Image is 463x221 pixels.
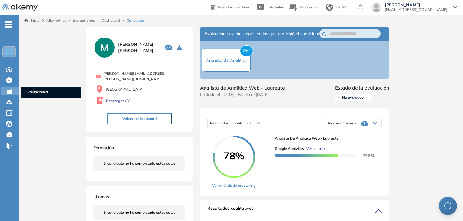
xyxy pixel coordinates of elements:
span: No evaluado [342,95,364,100]
span: ES [335,5,340,10]
button: Volver al dashboard [107,113,172,124]
span: El candidato no ha completado estos datos [103,210,175,215]
span: Google Analytics [275,146,304,151]
a: Inicio [24,18,40,23]
i: - [5,24,12,25]
span: Agendar una demo [218,5,250,9]
img: world [326,4,333,11]
button: Ver detalles [304,146,327,151]
img: PROFILE_MENU_LOGO_USER [93,36,116,59]
span: Formación [93,145,114,150]
a: Evaluaciones [73,18,95,23]
span: 78% [240,45,253,56]
span: Onboarding [298,5,318,9]
span: Descargar reporte [326,121,357,126]
span: [GEOGRAPHIC_DATA] [106,87,144,92]
span: 77.8 % [356,153,375,158]
a: Descargar CV [106,98,130,104]
span: Resultados cuantitativos [210,121,251,125]
span: Analista de Analitica Web - Laureate [200,84,285,91]
span: 78% [213,151,255,160]
button: Seleccione la evaluación activa [175,42,185,53]
span: Resultados cualitativos [207,205,254,215]
span: [EMAIL_ADDRESS][DOMAIN_NAME] [385,7,447,12]
button: Onboarding [289,1,318,14]
img: Logo [1,4,38,12]
span: Alkymetrics [46,18,66,23]
span: [PERSON_NAME] [385,2,447,7]
a: Agendar una demo [211,3,250,10]
span: Invitado el [DATE] | Rindió el [DATE] [200,91,285,98]
span: message [444,202,451,209]
span: El candidato no ha completado estos datos [103,161,175,166]
span: [PERSON_NAME][EMAIL_ADDRESS][PERSON_NAME][DOMAIN_NAME] [103,71,185,82]
span: Analista de Analitica Web - Laureate [275,136,377,141]
span: Tutoriales [267,5,284,9]
span: Evaluaciones y challenges en los que participó el candidato [205,31,319,37]
img: Ícono de flecha [366,96,370,99]
a: Ver análisis de proctoring [212,183,255,188]
span: Analista de Analitic... [206,58,247,63]
img: arrow [342,6,346,8]
span: Ver detalles [306,146,327,151]
span: Evaluaciones [25,89,76,96]
span: Estado de la evaluación [335,84,389,91]
a: Dashboard [102,18,120,23]
span: Candidato [127,18,144,23]
span: [PERSON_NAME] [PERSON_NAME] [118,41,157,54]
span: Idiomas [93,194,109,200]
